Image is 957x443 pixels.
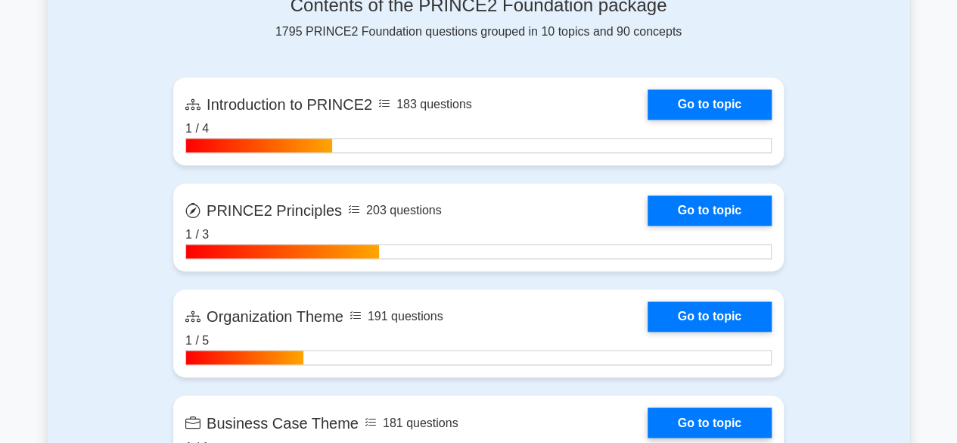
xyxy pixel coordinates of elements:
a: Go to topic [648,407,772,438]
a: Go to topic [648,301,772,332]
a: Go to topic [648,89,772,120]
a: Go to topic [648,195,772,226]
